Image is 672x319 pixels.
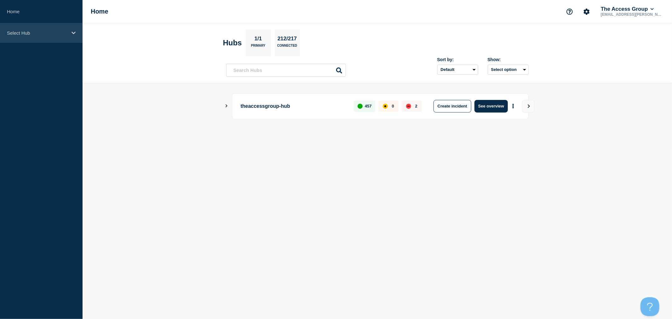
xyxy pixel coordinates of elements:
p: 212/217 [275,36,299,44]
p: Connected [277,44,297,50]
select: Sort by [437,65,478,75]
div: down [406,104,411,109]
p: 0 [392,104,394,108]
button: The Access Group [600,6,655,12]
button: More actions [509,100,517,112]
div: affected [383,104,388,109]
p: 1/1 [252,36,264,44]
div: up [358,104,363,109]
p: [EMAIL_ADDRESS][PERSON_NAME][DOMAIN_NAME] [600,12,665,17]
p: theaccessgroup-hub [241,100,347,113]
p: 2 [415,104,417,108]
button: Account settings [580,5,593,18]
p: Select Hub [7,30,67,36]
p: 457 [365,104,372,108]
button: Support [563,5,576,18]
div: Show: [488,57,529,62]
div: Sort by: [437,57,478,62]
button: Select option [488,65,529,75]
p: Primary [251,44,266,50]
button: See overview [474,100,508,113]
h1: Home [91,8,108,15]
input: Search Hubs [226,64,346,77]
button: Show Connected Hubs [225,104,228,108]
h2: Hubs [223,38,242,47]
button: View [522,100,535,113]
iframe: Help Scout Beacon - Open [640,297,659,316]
button: Create incident [434,100,471,113]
